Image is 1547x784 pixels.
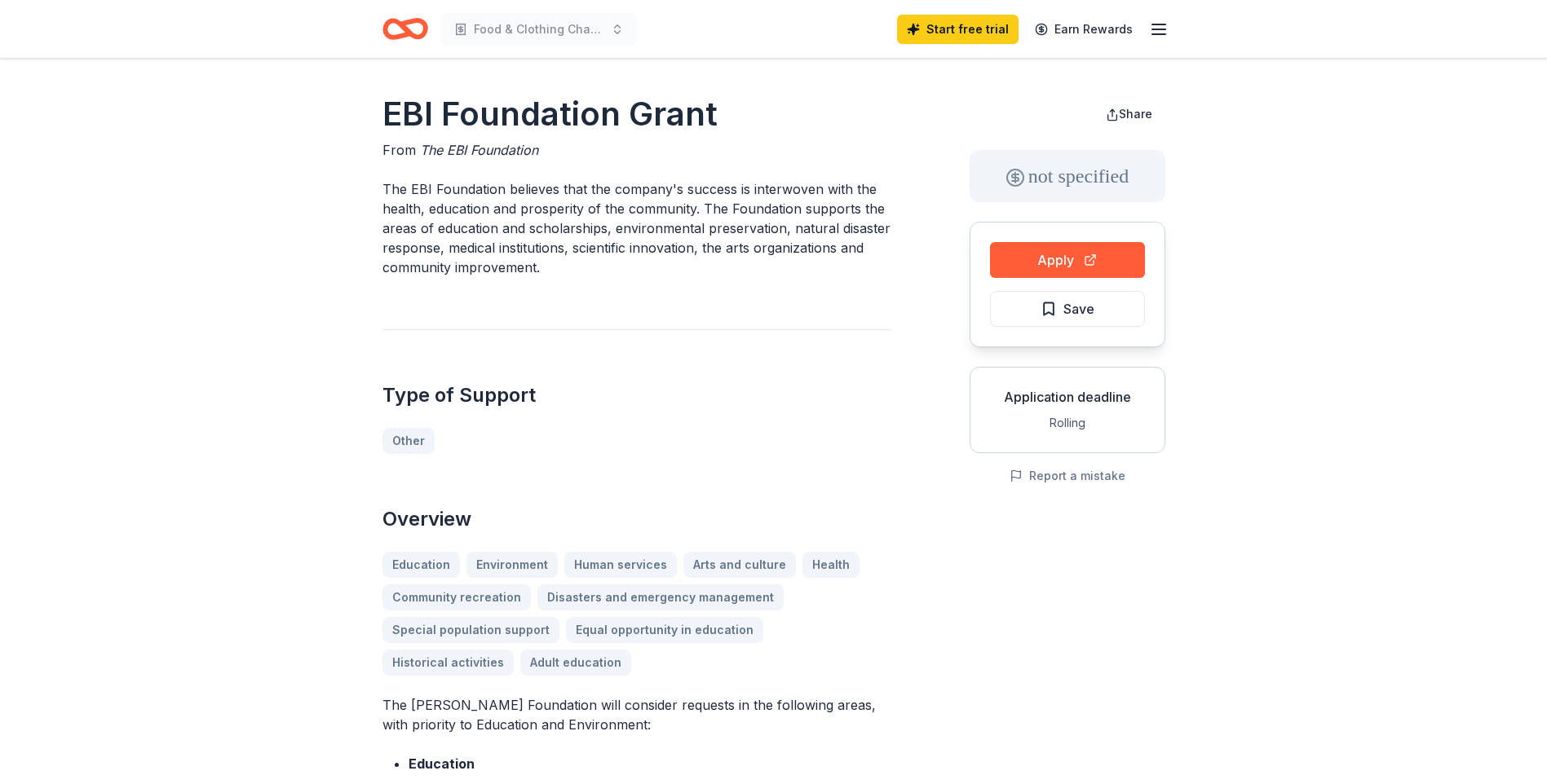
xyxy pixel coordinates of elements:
span: The EBI Foundation [420,142,538,158]
strong: Education [409,755,475,772]
span: Share [1119,107,1152,121]
span: Food & Clothing Charity for Women and Children [474,20,604,39]
a: Home [382,10,428,48]
div: Application deadline [983,387,1151,407]
div: From [382,140,891,160]
h2: Overview [382,506,891,532]
div: not specified [970,150,1165,202]
a: Earn Rewards [1025,15,1143,44]
a: Start free trial [897,15,1019,44]
button: Save [990,291,1145,327]
p: The [PERSON_NAME] Foundation will consider requests in the following areas, with priority to Educ... [382,695,891,734]
p: The EBI Foundation believes that the company's success is interwoven with the health, education a... [382,179,891,277]
a: Other [382,428,435,454]
span: Save [1063,298,1094,319]
div: Rolling [983,413,1151,433]
button: Food & Clothing Charity for Women and Children [441,13,637,46]
h1: EBI Foundation Grant [382,91,891,137]
button: Report a mistake [1010,466,1125,486]
button: Share [1093,98,1165,130]
button: Apply [990,242,1145,278]
h2: Type of Support [382,382,891,408]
